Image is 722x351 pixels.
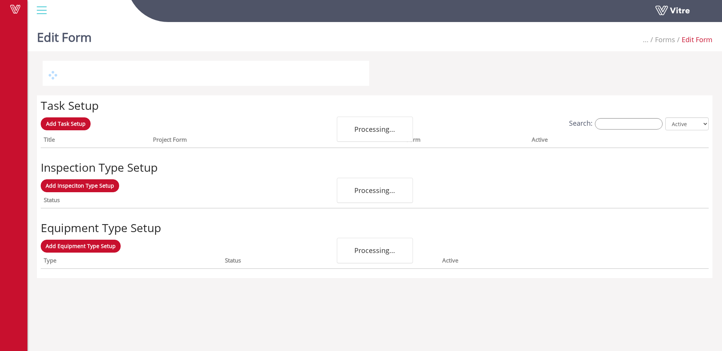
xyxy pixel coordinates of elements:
[41,221,709,234] h2: Equipment Type Setup
[41,179,119,192] a: Add Inspeciton Type Setup
[529,134,671,148] th: Active
[339,194,629,209] th: Active
[439,255,650,269] th: Active
[337,117,413,142] div: Processing...
[46,182,114,189] span: Add Inspeciton Type Setup
[675,34,712,45] li: Edit Form
[41,134,150,148] th: Title
[41,161,709,174] h2: Inspection Type Setup
[37,19,92,51] h1: Edit Form
[41,99,709,112] h2: Task Setup
[655,35,675,44] a: Forms
[41,194,339,209] th: Status
[41,255,222,269] th: Type
[337,178,413,203] div: Processing...
[46,120,86,127] span: Add Task Setup
[41,117,91,130] a: Add Task Setup
[222,255,440,269] th: Status
[643,35,649,44] span: ...
[150,134,403,148] th: Project Form
[403,134,529,148] th: Form
[595,118,663,130] input: Search:
[41,240,121,253] a: Add Equipment Type Setup
[46,242,116,250] span: Add Equipment Type Setup
[337,238,413,263] div: Processing...
[569,118,663,130] label: Search:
